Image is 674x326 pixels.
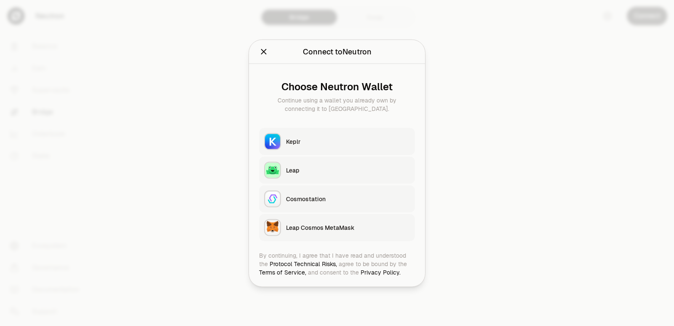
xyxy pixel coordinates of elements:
[286,137,410,145] div: Keplr
[303,46,372,57] div: Connect to Neutron
[259,128,415,155] button: KeplrKeplr
[259,268,306,276] a: Terms of Service,
[259,214,415,241] button: Leap Cosmos MetaMaskLeap Cosmos MetaMask
[259,156,415,183] button: LeapLeap
[259,46,268,57] button: Close
[286,194,410,203] div: Cosmostation
[286,223,410,232] div: Leap Cosmos MetaMask
[270,260,337,267] a: Protocol Technical Risks,
[266,81,408,92] div: Choose Neutron Wallet
[361,268,401,276] a: Privacy Policy.
[265,134,280,149] img: Keplr
[265,162,280,178] img: Leap
[286,166,410,174] div: Leap
[265,191,280,206] img: Cosmostation
[259,185,415,212] button: CosmostationCosmostation
[266,96,408,113] div: Continue using a wallet you already own by connecting it to [GEOGRAPHIC_DATA].
[259,251,415,276] div: By continuing, I agree that I have read and understood the agree to be bound by the and consent t...
[265,220,280,235] img: Leap Cosmos MetaMask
